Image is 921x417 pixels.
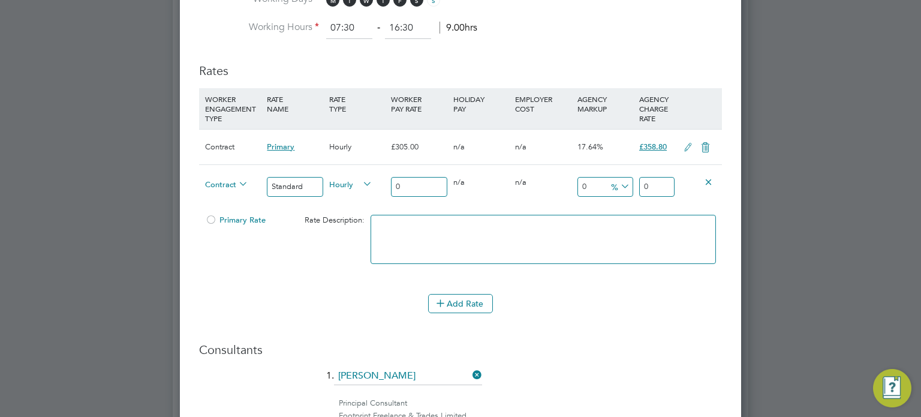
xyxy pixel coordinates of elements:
span: Primary [267,142,294,152]
span: 9.00hrs [440,22,477,34]
h3: Rates [199,51,722,79]
div: RATE TYPE [326,88,388,119]
span: n/a [453,142,465,152]
label: Working Hours [199,21,319,34]
span: ‐ [375,22,383,34]
span: n/a [453,177,465,187]
input: Search for... [334,367,482,385]
button: Engage Resource Center [873,369,911,407]
span: n/a [515,142,526,152]
li: 1. [199,367,722,397]
input: 17:00 [385,17,431,39]
span: Rate Description: [305,215,365,225]
div: HOLIDAY PAY [450,88,512,119]
span: 17.64% [577,142,603,152]
span: Hourly [329,177,372,190]
h3: Consultants [199,342,722,358]
div: EMPLOYER COST [512,88,574,119]
div: WORKER ENGAGEMENT TYPE [202,88,264,129]
span: £358.80 [639,142,667,152]
div: Contract [202,130,264,164]
div: RATE NAME [264,88,326,119]
span: Primary Rate [205,215,266,225]
div: Principal Consultant [339,397,722,410]
div: Hourly [326,130,388,164]
div: WORKER PAY RATE [388,88,450,119]
div: AGENCY MARKUP [574,88,636,119]
span: Contract [205,177,248,190]
input: 08:00 [326,17,372,39]
div: AGENCY CHARGE RATE [636,88,678,129]
div: £305.00 [388,130,450,164]
button: Add Rate [428,294,493,313]
span: n/a [515,177,526,187]
span: % [607,179,631,193]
